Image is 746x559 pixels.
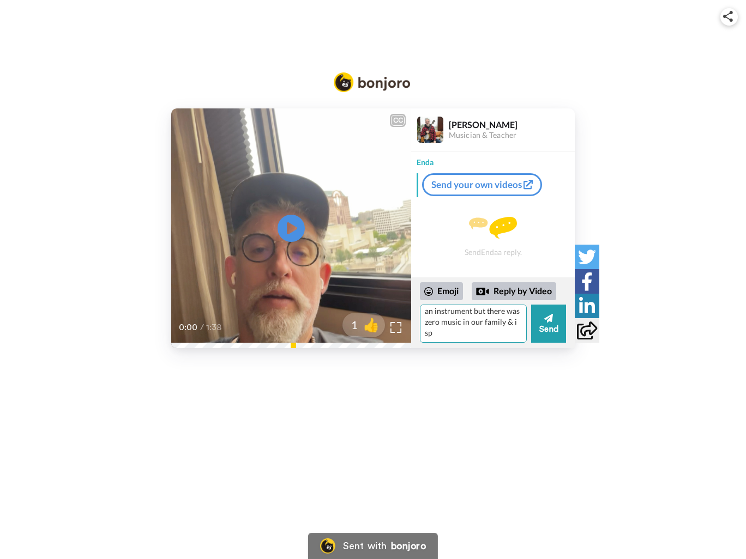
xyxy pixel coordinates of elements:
span: / [200,321,204,334]
div: Enda [411,151,575,168]
button: 1👍 [342,313,385,337]
div: Emoji [420,282,463,300]
a: Send your own videos [422,173,542,196]
span: 👍 [358,316,385,333]
img: Bonjoro Logo [334,72,410,92]
img: Profile Image [417,117,443,143]
div: CC [391,115,405,126]
div: [PERSON_NAME] [449,119,574,130]
span: 1:38 [206,321,225,334]
span: 0:00 [179,321,198,334]
textarea: Hey Enda, thanks for the message mate it's a lovely touch. I am living in [GEOGRAPHIC_DATA], orig... [420,305,527,343]
img: message.svg [469,217,517,239]
img: ic_share.svg [723,11,733,22]
img: Full screen [390,322,401,333]
button: Send [531,305,566,343]
div: Musician & Teacher [449,131,574,140]
div: Reply by Video [472,282,556,301]
span: 1 [342,317,358,332]
div: Reply by Video [476,285,489,298]
div: Send Enda a reply. [411,202,575,272]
